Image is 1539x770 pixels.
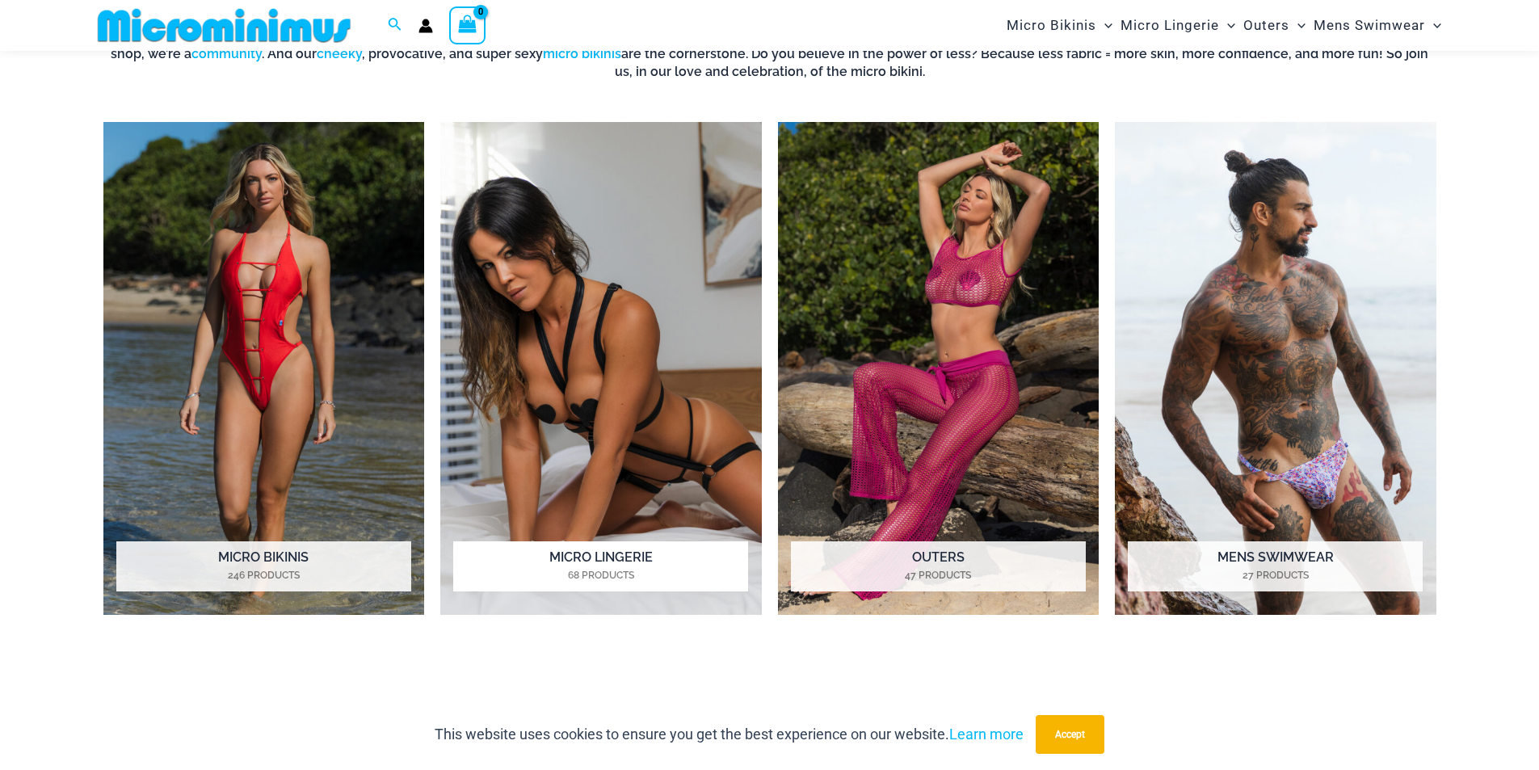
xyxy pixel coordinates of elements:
a: Search icon link [388,15,402,36]
mark: 246 Products [116,568,411,583]
a: Visit product category Mens Swimwear [1115,122,1436,616]
img: Micro Bikinis [103,122,425,616]
span: Mens Swimwear [1314,5,1425,46]
span: Outers [1243,5,1289,46]
a: Mens SwimwearMenu ToggleMenu Toggle [1310,5,1445,46]
h2: Mens Swimwear [1128,541,1423,591]
span: Menu Toggle [1425,5,1441,46]
h2: Micro Lingerie [453,541,748,591]
button: Accept [1036,715,1104,754]
h6: This is the extraordinary world of Microminimus, the ultimate destination for the micro bikini, c... [103,27,1436,82]
span: Menu Toggle [1096,5,1112,46]
a: View Shopping Cart, empty [449,6,486,44]
p: This website uses cookies to ensure you get the best experience on our website. [435,722,1024,747]
a: OutersMenu ToggleMenu Toggle [1239,5,1310,46]
a: Visit product category Micro Bikinis [103,122,425,616]
a: Visit product category Outers [778,122,1100,616]
a: cheeky [317,46,362,61]
span: Menu Toggle [1289,5,1306,46]
span: Micro Bikinis [1007,5,1096,46]
a: Account icon link [418,19,433,33]
a: community [191,46,262,61]
img: Mens Swimwear [1115,122,1436,616]
img: Micro Lingerie [440,122,762,616]
span: Menu Toggle [1219,5,1235,46]
a: Learn more [949,726,1024,743]
h2: Outers [791,541,1086,591]
mark: 68 Products [453,568,748,583]
h2: Micro Bikinis [116,541,411,591]
mark: 27 Products [1128,568,1423,583]
mark: 47 Products [791,568,1086,583]
span: Micro Lingerie [1121,5,1219,46]
a: Micro BikinisMenu ToggleMenu Toggle [1003,5,1116,46]
img: MM SHOP LOGO FLAT [91,7,357,44]
a: micro bikinis [543,46,621,61]
a: Visit product category Micro Lingerie [440,122,762,616]
img: Outers [778,122,1100,616]
a: Micro LingerieMenu ToggleMenu Toggle [1116,5,1239,46]
nav: Site Navigation [1000,2,1449,48]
